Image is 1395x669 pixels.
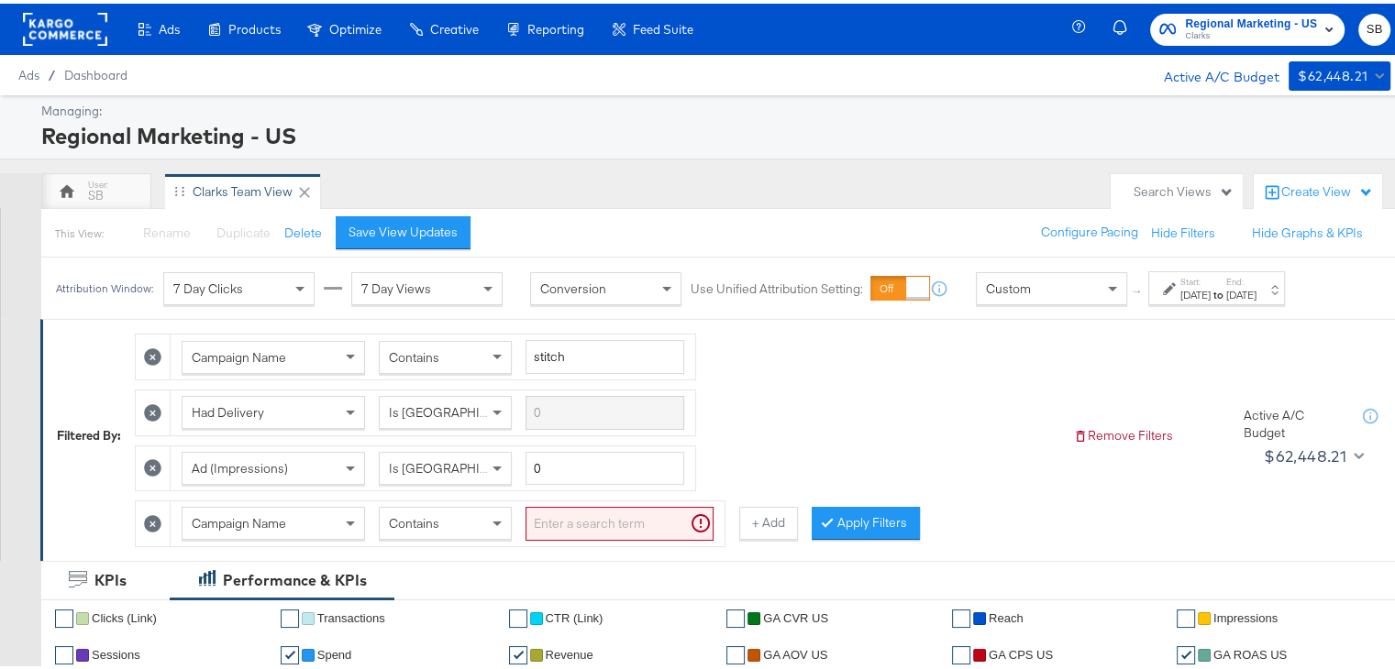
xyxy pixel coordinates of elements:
button: SB [1358,10,1390,42]
div: SB [88,183,104,201]
a: ✔ [55,642,73,661]
a: ✔ [509,642,527,661]
div: $62,448.21 [1298,61,1367,84]
button: Save View Updates [336,213,471,246]
button: Delete [284,221,322,238]
span: Impressions [1213,608,1278,621]
div: This View: [55,223,104,237]
label: Use Unified Attribution Setting: [691,277,863,294]
span: Optimize [329,18,382,33]
div: Drag to reorder tab [174,182,184,192]
span: Reporting [527,18,584,33]
button: Configure Pacing [1028,213,1151,246]
span: Revenue [546,644,593,658]
span: Ads [159,18,180,33]
span: Campaign Name [192,345,286,362]
a: ✔ [726,606,745,624]
a: ✔ [55,606,73,624]
span: Is [GEOGRAPHIC_DATA] [389,400,529,417]
label: End: [1226,272,1257,284]
span: Regional Marketing - US [1185,11,1317,30]
div: Filtered By: [57,423,121,441]
span: Custom [986,277,1031,293]
input: Enter a search term [526,392,684,426]
span: Conversion [540,277,606,293]
span: Rename [143,221,191,237]
div: Search Views [1134,180,1234,197]
button: $62,448.21 [1257,438,1367,467]
label: Start: [1180,272,1211,284]
a: ✔ [726,642,745,661]
span: Reach [989,608,1024,621]
div: Performance & KPIs [223,566,367,587]
span: ↑ [1129,285,1146,291]
div: KPIs [94,566,127,587]
div: $62,448.21 [1264,439,1346,466]
span: 7 Day Clicks [173,277,243,293]
span: / [39,64,64,79]
span: Spend [317,644,352,658]
a: ✔ [1177,606,1195,624]
input: Enter a search term [526,336,684,370]
div: Save View Updates [349,220,458,237]
span: Duplicate [216,221,271,237]
a: Dashboard [64,64,127,79]
span: GA AOV US [763,644,827,658]
span: GA CPS US [989,644,1053,658]
a: ✔ [509,606,527,624]
input: Enter a number [526,448,684,482]
a: ✔ [1177,642,1195,661]
span: GA CVR US [763,608,828,621]
div: Attribution Window: [55,279,154,291]
a: ✔ [952,642,970,661]
span: GA ROAS US [1213,644,1287,658]
a: ✔ [281,606,299,624]
button: Apply Filters [812,503,920,536]
div: [DATE] [1226,284,1257,299]
button: Remove Filters [1073,423,1173,441]
div: Regional Marketing - US [41,116,1386,148]
span: Is [GEOGRAPHIC_DATA] [389,456,529,473]
input: Enter a search term [526,503,714,537]
button: $62,448.21 [1289,58,1390,87]
a: ✔ [281,642,299,661]
span: Had Delivery [192,400,264,417]
button: + Add [739,503,798,536]
button: Hide Graphs & KPIs [1252,221,1363,238]
strong: to [1211,284,1226,298]
button: Hide Filters [1151,221,1215,238]
span: Clarks [1185,26,1317,40]
span: SB [1366,16,1383,37]
span: Creative [430,18,479,33]
div: Active A/C Budget [1244,403,1345,437]
span: Sessions [92,644,140,658]
span: Feed Suite [633,18,693,33]
div: Managing: [41,99,1386,116]
button: Regional Marketing - USClarks [1150,10,1345,42]
span: Clicks (Link) [92,608,157,621]
span: Ads [18,64,39,79]
a: ✔ [952,606,970,624]
span: Ad (Impressions) [192,456,288,473]
div: Create View [1281,180,1373,198]
span: 7 Day Views [361,277,431,293]
span: Products [228,18,281,33]
span: CTR (Link) [546,608,603,621]
div: Active A/C Budget [1145,58,1279,85]
span: Contains [389,345,439,362]
span: Contains [389,511,439,528]
span: Campaign Name [192,511,286,528]
div: Clarks Team View [193,180,293,197]
span: Transactions [317,608,385,621]
div: [DATE] [1180,284,1211,299]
